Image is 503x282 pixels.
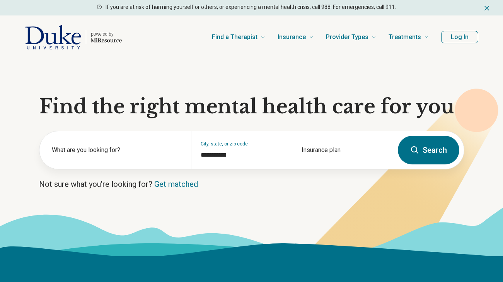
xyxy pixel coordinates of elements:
[52,145,182,155] label: What are you looking for?
[212,32,257,43] span: Find a Therapist
[326,32,368,43] span: Provider Types
[154,179,198,189] a: Get matched
[91,31,122,37] p: powered by
[39,95,464,118] h1: Find the right mental health care for you
[25,25,122,50] a: Home page
[389,22,429,53] a: Treatments
[278,22,314,53] a: Insurance
[398,136,459,164] button: Search
[39,179,464,190] p: Not sure what you’re looking for?
[212,22,265,53] a: Find a Therapist
[389,32,421,43] span: Treatments
[483,3,491,12] button: Dismiss
[106,3,396,11] p: If you are at risk of harming yourself or others, or experiencing a mental health crisis, call 98...
[326,22,376,53] a: Provider Types
[441,31,478,43] button: Log In
[278,32,306,43] span: Insurance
